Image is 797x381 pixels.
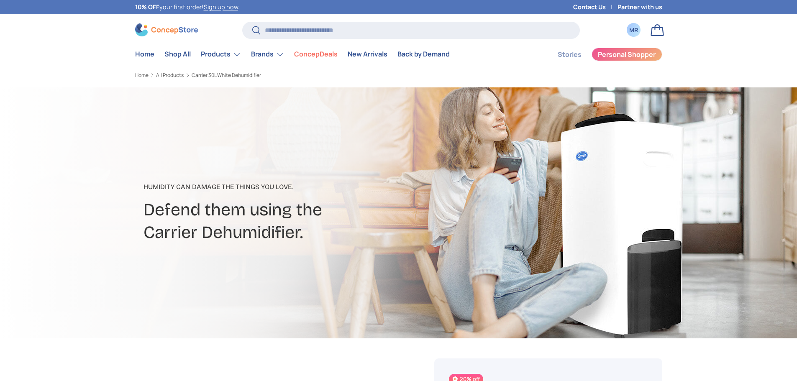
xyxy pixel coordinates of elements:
[144,199,465,244] h2: Defend them using the Carrier Dehumidifier.
[251,46,284,63] a: Brands
[144,182,465,192] p: Humidity can damage the things you love.
[246,46,289,63] summary: Brands
[135,46,154,62] a: Home
[348,46,387,62] a: New Arrivals
[192,73,261,78] a: Carrier 30L White Dehumidifier
[196,46,246,63] summary: Products
[135,46,450,63] nav: Primary
[573,3,618,12] a: Contact Us
[164,46,191,62] a: Shop All
[397,46,450,62] a: Back by Demand
[558,46,582,63] a: Stories
[135,3,159,11] strong: 10% OFF
[135,23,198,36] img: ConcepStore
[598,51,656,58] span: Personal Shopper
[618,3,662,12] a: Partner with us
[156,73,184,78] a: All Products
[135,3,240,12] p: your first order! .
[592,48,662,61] a: Personal Shopper
[629,26,638,34] div: MR
[135,72,415,79] nav: Breadcrumbs
[538,46,662,63] nav: Secondary
[625,21,643,39] a: MR
[294,46,338,62] a: ConcepDeals
[201,46,241,63] a: Products
[204,3,238,11] a: Sign up now
[135,73,149,78] a: Home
